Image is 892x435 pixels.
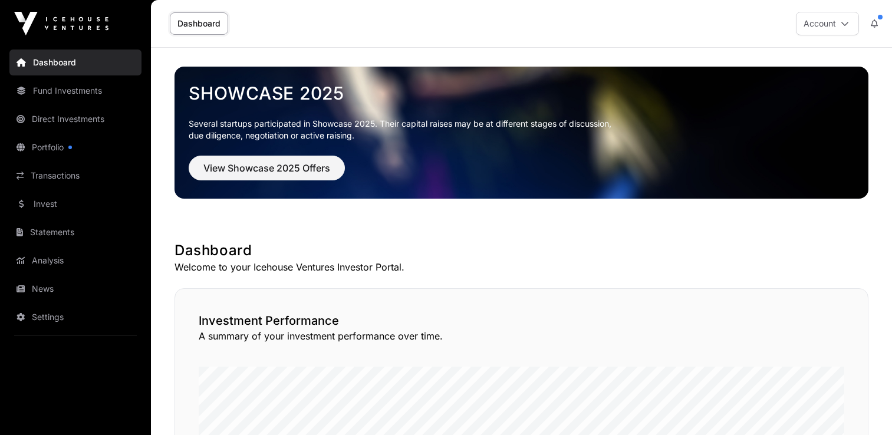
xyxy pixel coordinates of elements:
a: Settings [9,304,141,330]
a: Showcase 2025 [189,83,854,104]
a: Dashboard [9,50,141,75]
a: Portfolio [9,134,141,160]
img: Icehouse Ventures Logo [14,12,108,35]
a: Invest [9,191,141,217]
iframe: Chat Widget [833,378,892,435]
a: Dashboard [170,12,228,35]
button: Account [796,12,859,35]
p: A summary of your investment performance over time. [199,329,844,343]
a: Analysis [9,248,141,273]
a: Statements [9,219,141,245]
a: View Showcase 2025 Offers [189,167,345,179]
h2: Investment Performance [199,312,844,329]
img: Showcase 2025 [175,67,868,199]
p: Several startups participated in Showcase 2025. Their capital raises may be at different stages o... [189,118,854,141]
h1: Dashboard [175,241,868,260]
p: Welcome to your Icehouse Ventures Investor Portal. [175,260,868,274]
a: Fund Investments [9,78,141,104]
span: View Showcase 2025 Offers [203,161,330,175]
button: View Showcase 2025 Offers [189,156,345,180]
a: Transactions [9,163,141,189]
a: Direct Investments [9,106,141,132]
a: News [9,276,141,302]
